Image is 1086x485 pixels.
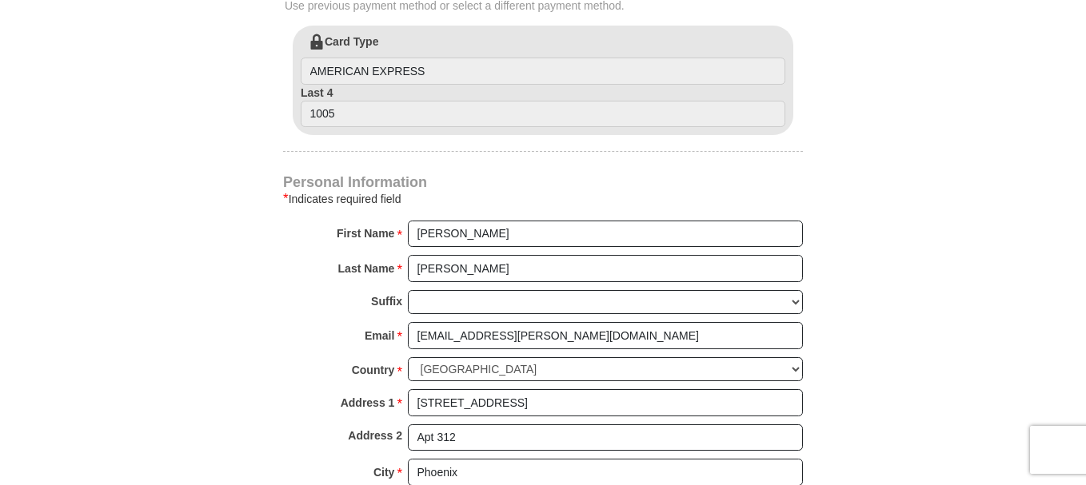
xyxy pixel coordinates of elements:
strong: City [373,461,394,483]
label: Last 4 [301,85,785,128]
h4: Personal Information [283,176,803,189]
strong: Email [365,324,394,347]
strong: Address 1 [341,392,395,414]
label: Card Type [301,34,785,85]
strong: First Name [337,222,394,244]
strong: Address 2 [348,424,402,447]
strong: Suffix [371,290,402,312]
strong: Country [352,359,395,381]
input: Card Type [301,58,785,85]
strong: Last Name [338,257,395,280]
div: Indicates required field [283,189,803,209]
input: Last 4 [301,101,785,128]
